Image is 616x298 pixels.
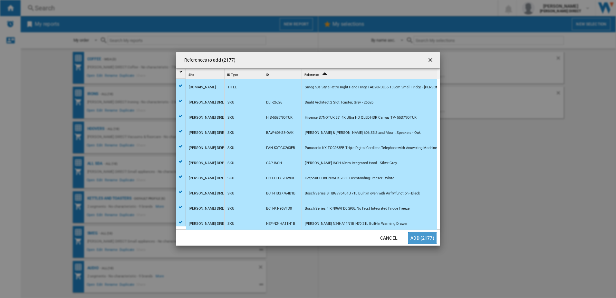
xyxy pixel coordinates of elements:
div: [PERSON_NAME] DIRECT [189,110,228,125]
div: Sort None [265,69,302,79]
div: Bosch Series 8 HBG7764B1B 71L Built-in oven with Airfry function - Black [305,186,420,201]
div: HIS-55S7NQTUK [266,110,293,125]
div: ID Type Sort None [226,69,263,79]
div: NEF-N24HA11N1B [266,216,295,231]
div: Hotpoint UH8F2CWUK 263L Freestanding Freezer - White [305,171,394,186]
ng-md-icon: getI18NText('BUTTONS.CLOSE_DIALOG') [427,57,435,65]
span: Sort Ascending [319,73,330,76]
span: ID [266,73,269,76]
div: [PERSON_NAME] DIRECT [189,171,228,186]
div: [PERSON_NAME] DIRECT [189,125,228,140]
div: SKU [227,110,234,125]
div: ID Sort None [265,69,302,79]
div: [PERSON_NAME] & [PERSON_NAME] 606 S3 Stand Mount Speakers - Oak [305,125,421,140]
div: CAP-INCH [266,156,282,171]
div: [PERSON_NAME] DIRECT [189,201,228,216]
div: [PERSON_NAME] DIRECT [189,95,228,110]
div: SKU [227,186,234,201]
div: DLT-26526 [266,95,282,110]
div: SKU [227,201,234,216]
div: Bosch Series 4 KIN96VFD0 290L No Frost Integrated Fridge Freezer [305,201,411,216]
div: Sort None [226,69,263,79]
div: [PERSON_NAME] DIRECT [189,156,228,171]
div: Sort Ascending [303,69,437,79]
div: SKU [227,141,234,155]
span: ID Type [227,73,238,76]
div: Reference Sort Ascending [303,69,437,79]
button: getI18NText('BUTTONS.CLOSE_DIALOG') [425,54,438,67]
div: [PERSON_NAME] INCH 60cm Integrated Hood - Silver Grey [305,156,397,171]
div: SKU [227,95,234,110]
div: SKU [227,216,234,231]
div: Site Sort None [187,69,224,79]
span: Site [188,73,194,76]
div: [PERSON_NAME] N24HA11N1B N70 21L Built-In Warming Drawer [305,216,407,231]
button: Add (2177) [408,232,437,244]
div: BCH-KIN96VFD0 [266,201,292,216]
div: Dualit Architect 2 Slot Toaster, Grey - 26526 [305,95,373,110]
span: Reference [304,73,319,76]
div: BAW-606-S3-OAK [266,125,294,140]
div: SKU [227,125,234,140]
div: Sort None [187,69,224,79]
div: [PERSON_NAME] DIRECT [189,141,228,155]
div: [PERSON_NAME] DIRECT [189,216,228,231]
div: PAN-KXTGC263EB [266,141,295,155]
button: Cancel [375,232,403,244]
div: SKU [227,171,234,186]
div: SKU [227,156,234,171]
div: Smeg 50s Style Retro Right Hand Hinge FAB28RDLB5 153cm Small Fridge - [PERSON_NAME] - D Rated [305,80,466,95]
div: BCH-HBG7764B1B [266,186,295,201]
h4: References to add (2177) [181,57,236,64]
div: Panasonic KX-TGC263EB Triple Digital Cordless Telephone with Answering Machine [305,141,437,155]
div: TITLE [227,80,237,95]
div: [PERSON_NAME] DIRECT [189,186,228,201]
div: HOT-UH8F2CWUK [266,171,294,186]
div: [DOMAIN_NAME] [189,80,216,95]
div: Hisense S7NQTUK 55" 4K Ultra HD QLED HDR Canvas TV- 55S7NQTUK [305,110,417,125]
